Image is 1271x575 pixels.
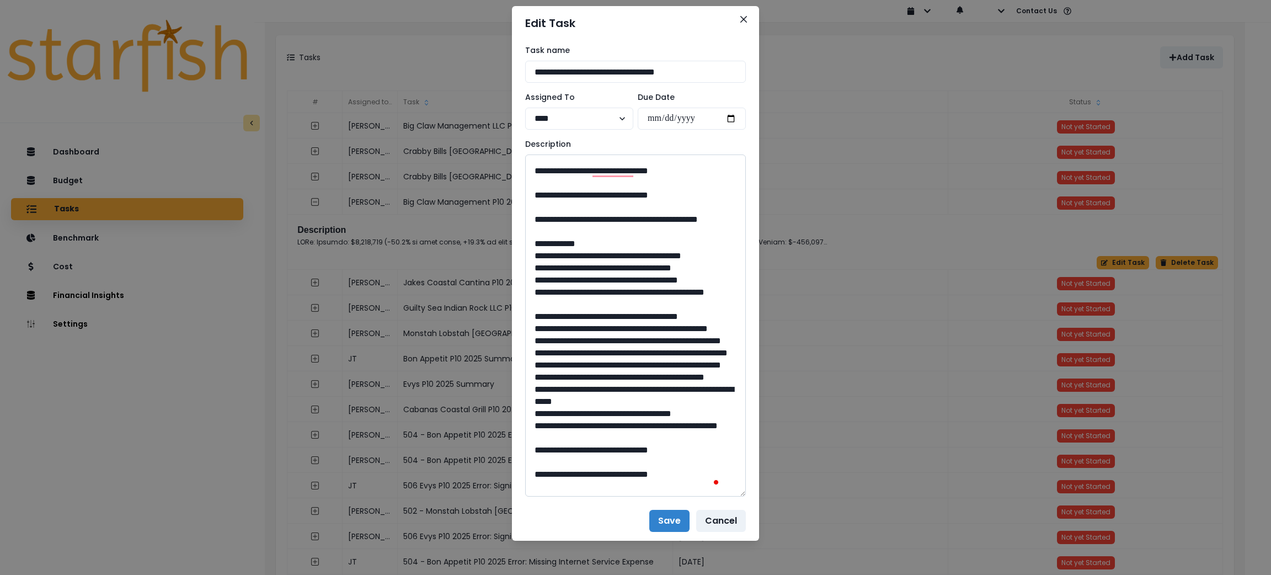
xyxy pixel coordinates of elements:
label: Assigned To [525,92,627,103]
label: Due Date [638,92,739,103]
button: Close [735,10,752,28]
header: Edit Task [512,6,759,40]
button: Cancel [696,510,746,532]
button: Save [649,510,690,532]
textarea: To enrich screen reader interactions, please activate Accessibility in Grammarly extension settings [525,155,746,497]
label: Task name [525,45,739,56]
label: Description [525,139,739,150]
